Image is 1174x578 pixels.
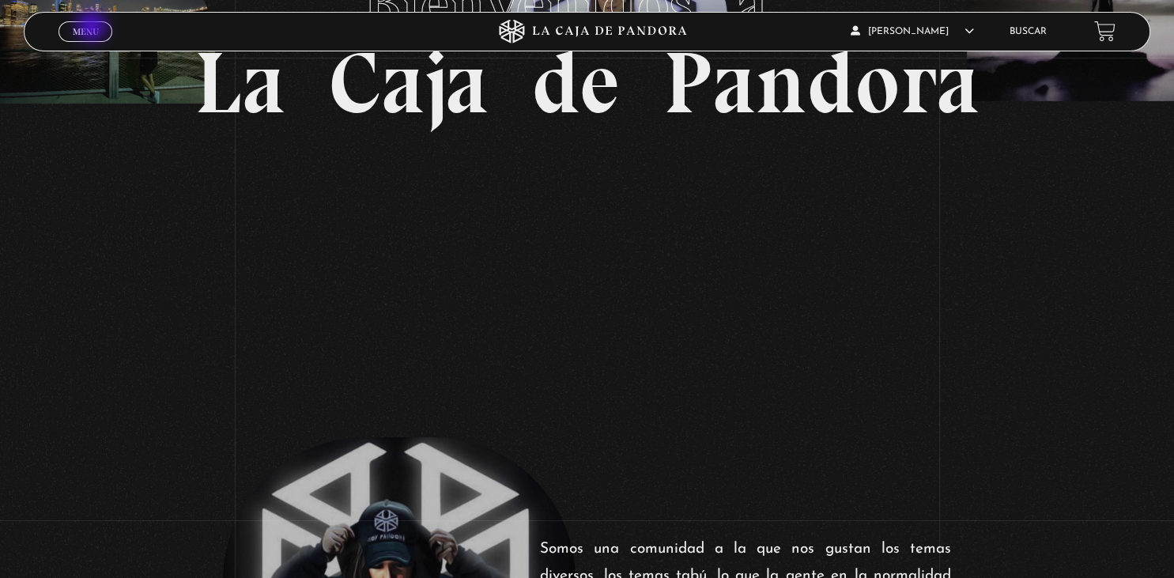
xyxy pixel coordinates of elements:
[73,27,99,36] span: Menu
[67,40,104,51] span: Cerrar
[851,27,974,36] span: [PERSON_NAME]
[1010,27,1047,36] a: Buscar
[1094,21,1115,42] a: View your shopping cart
